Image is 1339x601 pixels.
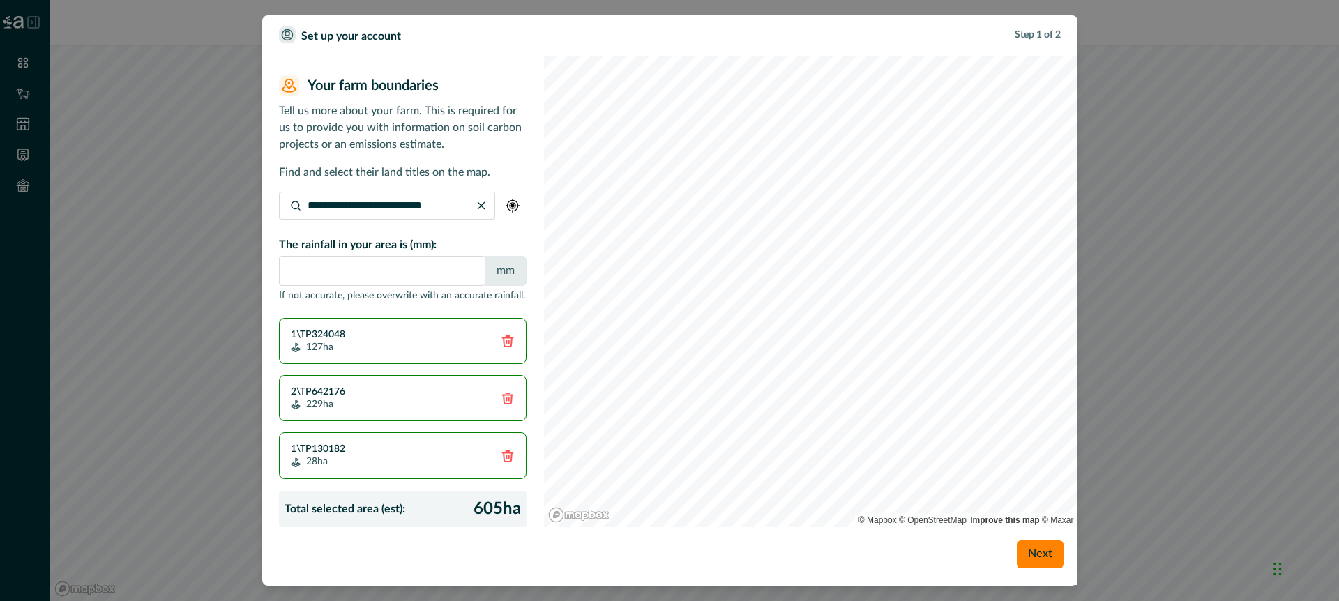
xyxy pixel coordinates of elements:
p: 1\TP324048 [291,330,345,340]
p: Find and select their land titles on the map. [279,164,527,181]
p: 605 ha [474,496,521,522]
a: OpenStreetMap [899,515,967,525]
img: gps-3587b8eb.png [506,199,520,213]
canvas: Map [544,56,1077,527]
iframe: Chat Widget [1269,534,1339,601]
a: Map feedback [970,515,1039,525]
p: 28 ha [291,457,345,466]
a: Mapbox [858,515,897,525]
div: mm [485,256,527,286]
p: 127 ha [291,342,345,352]
p: 2\TP642176 [291,387,345,397]
p: If not accurate, please overwrite with an accurate rainfall. [279,289,527,303]
p: Tell us more about your farm. This is required for us to provide you with information on soil car... [279,102,527,153]
div: Drag [1273,548,1282,590]
button: Next [1017,540,1064,568]
a: Maxar [1042,515,1074,525]
p: The rainfall in your area is (mm): [279,236,527,253]
a: Mapbox logo [548,507,610,523]
p: Set up your account [301,28,401,45]
p: Step 1 of 2 [1015,28,1061,43]
p: Total selected area (est): [285,501,405,517]
h2: Your farm boundaries [299,77,527,94]
p: 229 ha [291,400,345,409]
p: 1\TP130182 [291,444,345,454]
